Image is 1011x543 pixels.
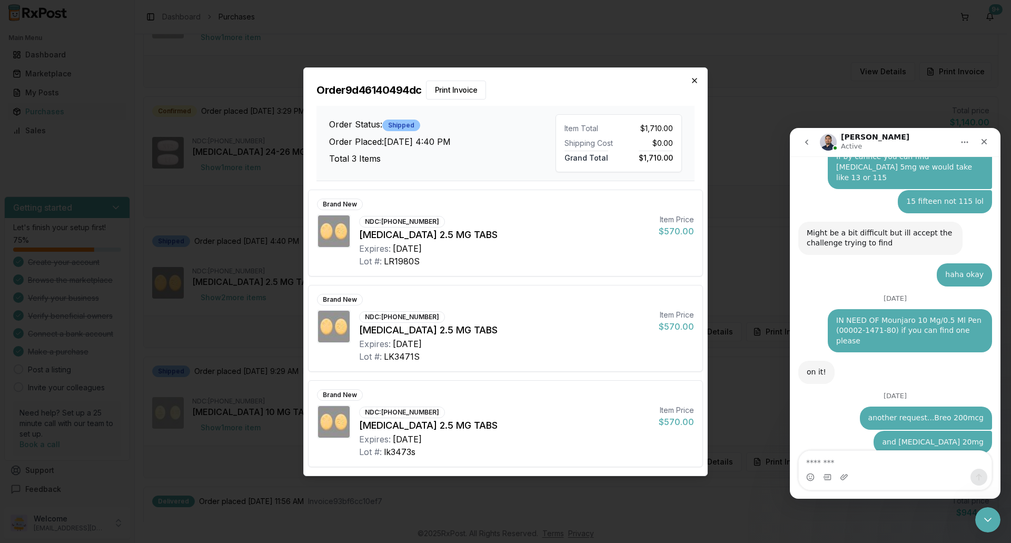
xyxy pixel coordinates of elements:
[659,416,694,428] div: $570.00
[659,405,694,416] div: Item Price
[659,310,694,320] div: Item Price
[329,117,556,131] h3: Order Status:
[426,81,487,100] button: Print Invoice
[639,151,673,162] span: $1,710.00
[975,507,1000,532] iframe: Intercom live chat
[564,138,614,149] div: Shipping Cost
[359,446,382,458] div: Lot #:
[359,433,391,446] div: Expires:
[359,216,445,228] div: NDC: [PHONE_NUMBER]
[640,123,673,134] span: $1,710.00
[317,389,363,401] div: Brand New
[318,311,350,342] img: Eliquis 2.5 MG TABS
[359,255,382,268] div: Lot #:
[790,128,1000,499] iframe: Intercom live chat
[384,255,420,268] div: LR1980S
[359,323,650,338] div: [MEDICAL_DATA] 2.5 MG TABS
[317,199,363,210] div: Brand New
[384,446,415,458] div: lk3473s
[564,151,608,162] span: Grand Total
[359,418,650,433] div: [MEDICAL_DATA] 2.5 MG TABS
[382,119,420,131] div: Shipped
[393,338,422,350] div: [DATE]
[317,294,363,305] div: Brand New
[384,350,420,363] div: LK3471S
[329,152,556,164] h3: Total 3 Items
[359,311,445,323] div: NDC: [PHONE_NUMBER]
[359,228,650,242] div: [MEDICAL_DATA] 2.5 MG TABS
[359,350,382,363] div: Lot #:
[359,407,445,418] div: NDC: [PHONE_NUMBER]
[316,81,695,100] h2: Order 9d46140494dc
[393,433,422,446] div: [DATE]
[659,320,694,333] div: $570.00
[564,123,614,134] div: Item Total
[359,242,391,255] div: Expires:
[623,138,673,149] div: $0.00
[318,406,350,438] img: Eliquis 2.5 MG TABS
[318,215,350,247] img: Eliquis 2.5 MG TABS
[659,225,694,238] div: $570.00
[359,338,391,350] div: Expires:
[659,214,694,225] div: Item Price
[393,242,422,255] div: [DATE]
[329,135,556,147] h3: Order Placed: [DATE] 4:40 PM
